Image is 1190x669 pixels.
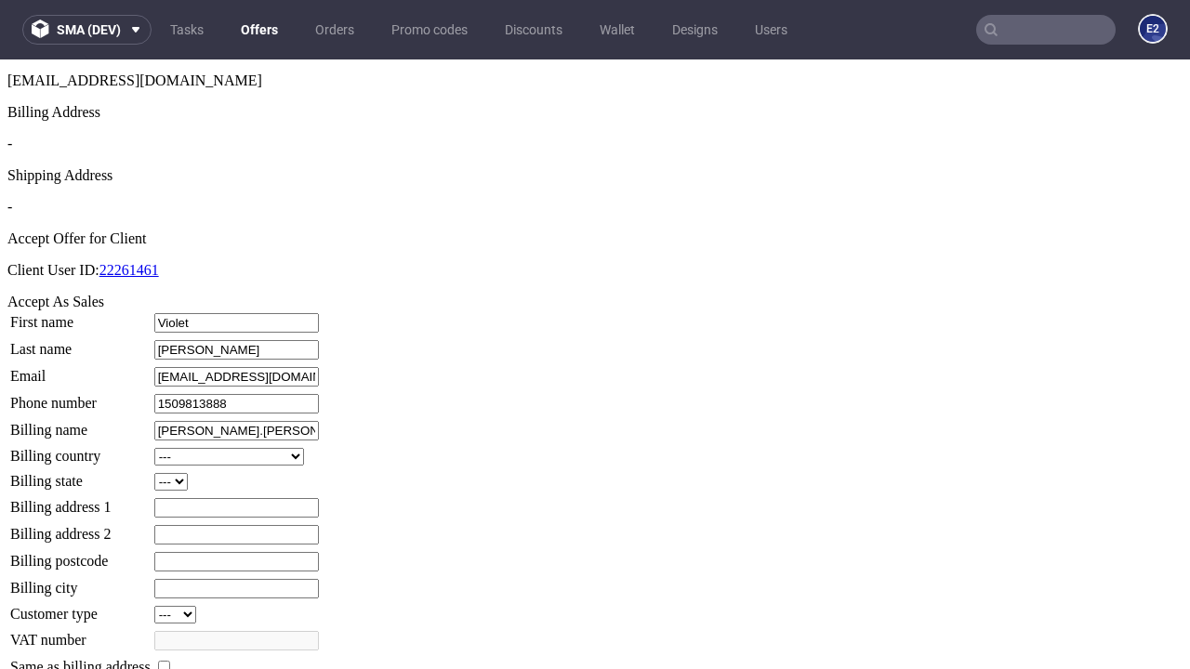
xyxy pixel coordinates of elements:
[159,15,215,45] a: Tasks
[9,253,152,274] td: First name
[7,45,1183,61] div: Billing Address
[9,334,152,355] td: Phone number
[661,15,729,45] a: Designs
[9,465,152,486] td: Billing address 2
[494,15,574,45] a: Discounts
[9,518,152,540] td: Billing city
[57,23,121,36] span: sma (dev)
[7,13,262,29] span: [EMAIL_ADDRESS][DOMAIN_NAME]
[22,15,152,45] button: sma (dev)
[744,15,799,45] a: Users
[9,492,152,513] td: Billing postcode
[9,597,152,618] td: Same as billing address
[304,15,365,45] a: Orders
[7,76,12,92] span: -
[7,234,1183,251] div: Accept As Sales
[7,108,1183,125] div: Shipping Address
[1140,16,1166,42] figcaption: e2
[99,203,159,218] a: 22261461
[7,139,12,155] span: -
[9,571,152,592] td: VAT number
[7,203,1183,219] p: Client User ID:
[380,15,479,45] a: Promo codes
[9,545,152,565] td: Customer type
[9,361,152,382] td: Billing name
[9,438,152,459] td: Billing address 1
[230,15,289,45] a: Offers
[9,307,152,328] td: Email
[9,387,152,407] td: Billing country
[7,171,1183,188] div: Accept Offer for Client
[9,413,152,432] td: Billing state
[9,280,152,301] td: Last name
[588,15,646,45] a: Wallet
